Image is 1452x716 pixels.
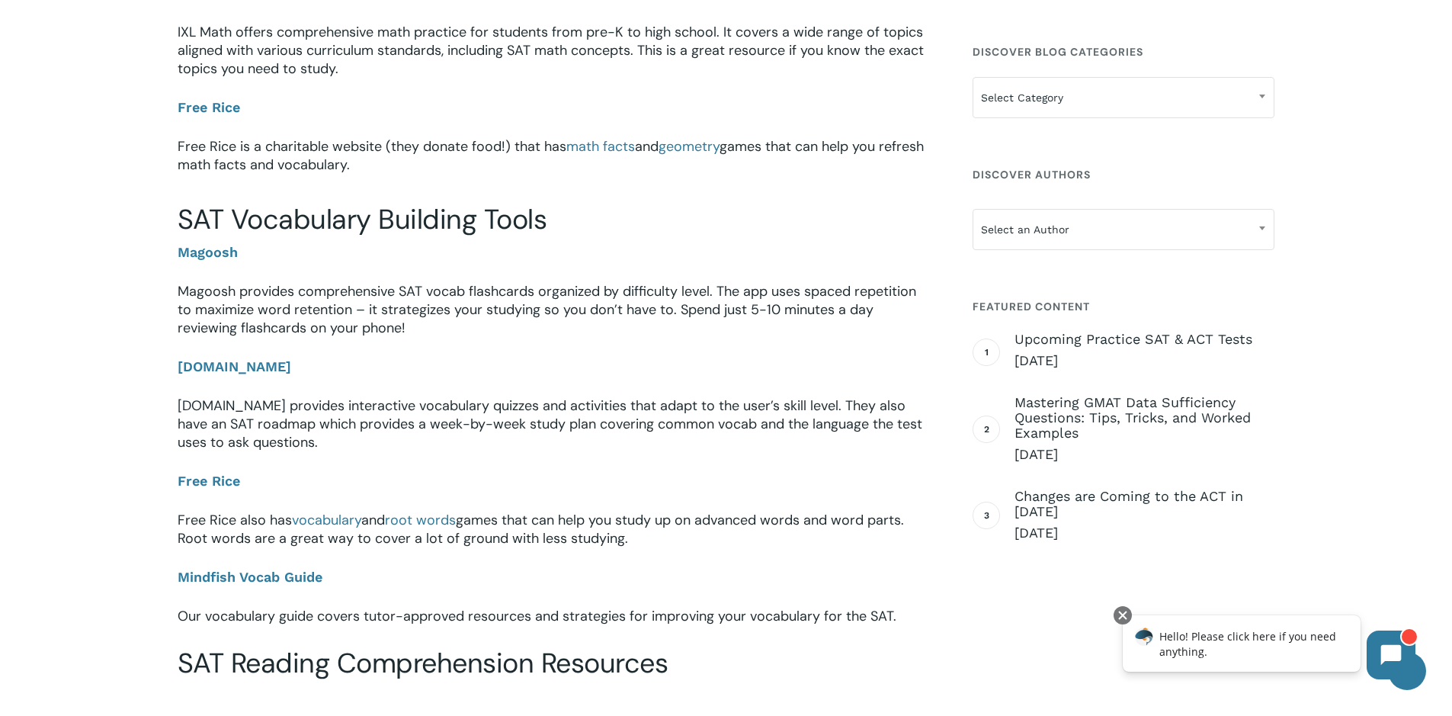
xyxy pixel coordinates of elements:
[973,38,1274,66] h4: Discover Blog Categories
[973,214,1274,246] span: Select an Author
[178,137,924,174] span: games that can help you refresh math facts and vocabulary.
[1014,395,1274,441] span: Mastering GMAT Data Sufficiency Questions: Tips, Tricks, and Worked Examples
[361,511,385,529] span: and
[178,244,238,260] b: Magoosh
[178,99,240,115] b: Free Rice
[178,473,240,489] b: Free Rice
[178,607,896,625] span: Our vocabulary guide covers tutor-approved resources and strategies for improving your vocabulary...
[1014,332,1274,370] a: Upcoming Practice SAT & ACT Tests [DATE]
[1014,445,1274,464] span: [DATE]
[1014,352,1274,370] span: [DATE]
[178,568,322,586] a: Mindfish Vocab Guide
[385,511,456,529] a: root words
[635,137,659,156] span: and
[178,569,322,585] b: Mindfish Vocab Guide
[1014,489,1274,519] span: Changes are Coming to the ACT in [DATE]
[178,645,668,681] span: SAT Reading Comprehension Resources
[178,511,904,547] span: games that can help you study up on advanced words and word parts. Root words are a great way to ...
[1014,395,1274,464] a: Mastering GMAT Data Sufficiency Questions: Tips, Tricks, and Worked Examples [DATE]
[1014,489,1274,542] a: Changes are Coming to the ACT in [DATE] [DATE]
[178,472,240,490] a: Free Rice
[973,77,1274,118] span: Select Category
[178,98,240,117] a: Free Rice
[178,358,291,374] b: [DOMAIN_NAME]
[1107,603,1431,695] iframe: Chatbot
[178,201,547,237] span: SAT Vocabulary Building Tools
[973,82,1274,114] span: Select Category
[973,293,1274,320] h4: Featured Content
[178,282,916,337] span: Magoosh provides comprehensive SAT vocab flashcards organized by difficulty level. The app uses s...
[178,511,292,529] span: Free Rice also has
[1014,524,1274,542] span: [DATE]
[178,397,922,451] span: [DOMAIN_NAME] provides interactive vocabulary quizzes and activities that adapt to the user’s ski...
[292,511,361,529] a: vocabulary
[178,137,566,156] span: Free Rice is a charitable website (they donate food!) that has
[178,358,291,376] a: [DOMAIN_NAME]
[178,243,242,262] a: Magoosh
[178,23,924,78] span: IXL Math offers comprehensive math practice for students from pre-K to high school. It covers a w...
[1014,332,1274,347] span: Upcoming Practice SAT & ACT Tests
[659,137,720,156] a: geometry
[973,209,1274,250] span: Select an Author
[973,161,1274,188] h4: Discover Authors
[566,137,635,156] a: math facts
